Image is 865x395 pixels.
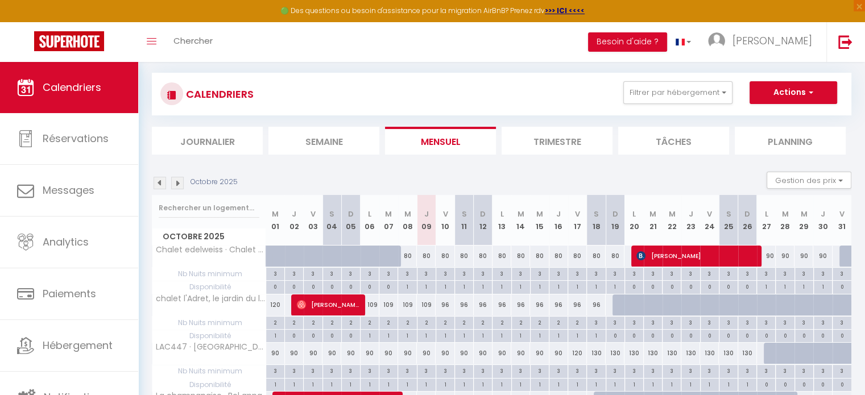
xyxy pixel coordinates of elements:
[342,281,360,292] div: 0
[744,209,750,219] abbr: D
[618,127,729,155] li: Tâches
[342,330,360,340] div: 0
[379,330,398,340] div: 1
[795,281,813,292] div: 1
[398,294,417,315] div: 109
[668,209,675,219] abbr: M
[154,246,268,254] span: Chalet edelweiss · Chalet au calme dans la verdure au bord du lac
[266,343,285,364] div: 90
[361,281,379,292] div: 0
[398,330,416,340] div: 1
[436,281,454,292] div: 1
[813,195,832,246] th: 30
[549,317,568,327] div: 2
[492,281,511,292] div: 1
[417,294,436,315] div: 109
[594,209,599,219] abbr: S
[776,330,794,340] div: 0
[814,281,832,292] div: 1
[681,268,700,278] div: 3
[776,195,794,246] th: 28
[398,281,416,292] div: 1
[417,195,436,246] th: 09
[285,268,303,278] div: 3
[568,365,586,376] div: 3
[322,343,341,364] div: 90
[492,343,511,364] div: 90
[398,268,416,278] div: 3
[833,268,851,278] div: 3
[794,195,813,246] th: 29
[549,195,568,246] th: 16
[311,209,316,219] abbr: V
[43,286,96,301] span: Paiements
[738,268,756,278] div: 3
[368,209,371,219] abbr: L
[436,246,454,267] div: 80
[719,330,738,340] div: 0
[512,317,530,327] div: 2
[795,317,813,327] div: 3
[417,317,436,327] div: 2
[329,209,334,219] abbr: S
[624,343,643,364] div: 130
[322,195,341,246] th: 04
[266,294,285,315] div: 120
[750,81,837,104] button: Actions
[361,268,379,278] div: 3
[43,183,94,197] span: Messages
[398,317,416,327] div: 2
[385,209,392,219] abbr: M
[732,34,812,48] span: [PERSON_NAME]
[268,127,379,155] li: Semaine
[436,195,454,246] th: 10
[474,343,492,364] div: 90
[549,343,568,364] div: 90
[530,294,549,315] div: 96
[511,343,530,364] div: 90
[474,365,492,376] div: 3
[474,246,492,267] div: 80
[644,281,662,292] div: 0
[492,317,511,327] div: 2
[436,343,454,364] div: 90
[323,268,341,278] div: 3
[700,195,719,246] th: 24
[492,195,511,246] th: 13
[361,330,379,340] div: 1
[417,268,436,278] div: 3
[531,268,549,278] div: 3
[764,209,768,219] abbr: L
[531,365,549,376] div: 3
[398,343,417,364] div: 90
[568,343,587,364] div: 120
[455,195,474,246] th: 11
[511,246,530,267] div: 80
[492,365,511,376] div: 3
[814,268,832,278] div: 3
[398,365,416,376] div: 3
[625,268,643,278] div: 3
[512,330,530,340] div: 1
[304,343,322,364] div: 90
[266,195,285,246] th: 01
[152,365,266,377] span: Nb Nuits minimum
[436,330,454,340] div: 1
[644,268,662,278] div: 3
[361,317,379,327] div: 2
[323,281,341,292] div: 0
[455,330,473,340] div: 1
[625,330,643,340] div: 0
[735,127,846,155] li: Planning
[285,281,303,292] div: 0
[701,281,719,292] div: 0
[285,343,304,364] div: 90
[152,127,263,155] li: Journalier
[568,317,586,327] div: 2
[587,365,605,376] div: 3
[833,317,851,327] div: 3
[649,209,656,219] abbr: M
[361,195,379,246] th: 06
[152,317,266,329] span: Nb Nuits minimum
[43,131,109,145] span: Réservations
